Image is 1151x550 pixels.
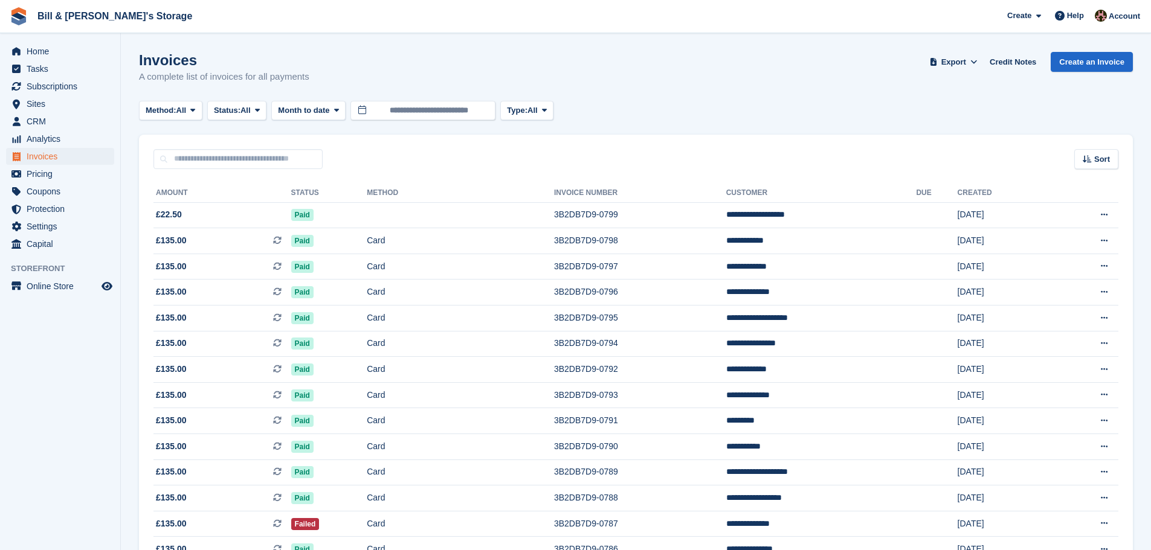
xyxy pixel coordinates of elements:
[207,101,266,121] button: Status: All
[726,184,917,203] th: Customer
[6,165,114,182] a: menu
[291,492,314,504] span: Paid
[958,459,1051,485] td: [DATE]
[941,56,966,68] span: Export
[27,200,99,217] span: Protection
[291,184,367,203] th: Status
[156,414,187,427] span: £135.00
[156,208,182,221] span: £22.50
[367,459,554,485] td: Card
[27,148,99,165] span: Invoices
[6,60,114,77] a: menu
[527,104,538,117] span: All
[554,184,726,203] th: Invoice Number
[291,518,320,530] span: Failed
[500,101,553,121] button: Type: All
[27,183,99,200] span: Coupons
[6,95,114,112] a: menu
[958,280,1051,305] td: [DATE]
[27,130,99,147] span: Analytics
[156,440,187,453] span: £135.00
[6,113,114,130] a: menu
[6,278,114,295] a: menu
[291,261,314,273] span: Paid
[33,6,197,26] a: Bill & [PERSON_NAME]'s Storage
[291,337,314,350] span: Paid
[958,511,1051,537] td: [DATE]
[156,337,187,350] span: £135.00
[11,263,120,275] span: Storefront
[958,228,1051,254] td: [DATE]
[27,278,99,295] span: Online Store
[1095,10,1107,22] img: Jack Bottesch
[291,389,314,401] span: Paid
[100,279,114,293] a: Preview store
[153,184,291,203] th: Amount
[291,415,314,427] span: Paid
[291,312,314,324] span: Paid
[958,254,1051,280] td: [DATE]
[927,52,980,72] button: Export
[291,441,314,453] span: Paid
[139,70,309,84] p: A complete list of invoices for all payments
[958,305,1051,331] td: [DATE]
[6,218,114,235] a: menu
[367,511,554,537] td: Card
[278,104,329,117] span: Month to date
[6,43,114,60] a: menu
[958,331,1051,357] td: [DATE]
[367,485,554,511] td: Card
[27,165,99,182] span: Pricing
[554,485,726,511] td: 3B2DB7D9-0788
[367,228,554,254] td: Card
[156,286,187,298] span: £135.00
[6,200,114,217] a: menu
[6,130,114,147] a: menu
[176,104,187,117] span: All
[156,260,187,273] span: £135.00
[554,202,726,228] td: 3B2DB7D9-0799
[291,466,314,478] span: Paid
[554,331,726,357] td: 3B2DB7D9-0794
[156,363,187,376] span: £135.00
[958,434,1051,460] td: [DATE]
[554,408,726,434] td: 3B2DB7D9-0791
[985,52,1041,72] a: Credit Notes
[554,228,726,254] td: 3B2DB7D9-0798
[156,389,187,401] span: £135.00
[958,408,1051,434] td: [DATE]
[139,52,309,68] h1: Invoices
[156,465,187,478] span: £135.00
[1007,10,1031,22] span: Create
[156,491,187,504] span: £135.00
[1067,10,1084,22] span: Help
[1051,52,1133,72] a: Create an Invoice
[27,60,99,77] span: Tasks
[958,485,1051,511] td: [DATE]
[27,235,99,252] span: Capital
[367,280,554,305] td: Card
[367,357,554,383] td: Card
[554,382,726,408] td: 3B2DB7D9-0793
[554,254,726,280] td: 3B2DB7D9-0797
[367,382,554,408] td: Card
[367,184,554,203] th: Method
[214,104,240,117] span: Status:
[156,312,187,324] span: £135.00
[554,357,726,383] td: 3B2DB7D9-0792
[291,286,314,298] span: Paid
[507,104,527,117] span: Type:
[367,305,554,331] td: Card
[240,104,251,117] span: All
[958,357,1051,383] td: [DATE]
[916,184,957,203] th: Due
[271,101,346,121] button: Month to date
[10,7,28,25] img: stora-icon-8386f47178a22dfd0bd8f6a31ec36ba5ce8667c1dd55bd0f319d3a0aa187defe.svg
[27,43,99,60] span: Home
[156,517,187,530] span: £135.00
[291,235,314,247] span: Paid
[367,408,554,434] td: Card
[958,382,1051,408] td: [DATE]
[156,234,187,247] span: £135.00
[554,511,726,537] td: 3B2DB7D9-0787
